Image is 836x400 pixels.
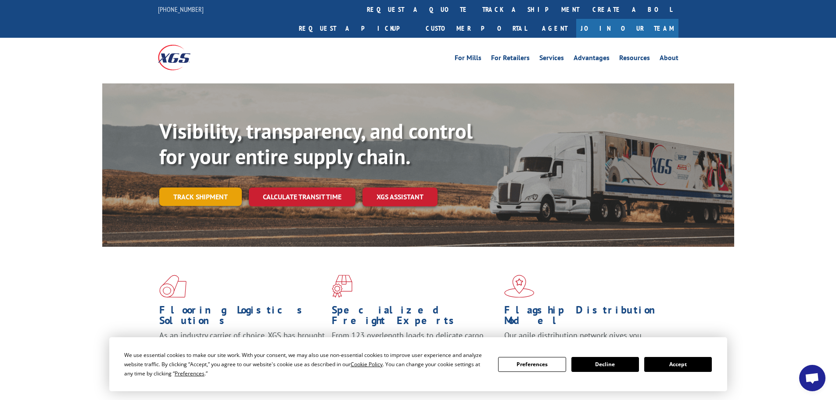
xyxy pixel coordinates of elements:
img: xgs-icon-total-supply-chain-intelligence-red [159,275,187,298]
a: Customer Portal [419,19,533,38]
a: Advantages [574,54,610,64]
div: Open chat [799,365,825,391]
a: For Mills [455,54,481,64]
a: Calculate transit time [249,187,355,206]
a: [PHONE_NUMBER] [158,5,204,14]
span: Cookie Policy [351,360,383,368]
a: Request a pickup [292,19,419,38]
span: As an industry carrier of choice, XGS has brought innovation and dedication to flooring logistics... [159,330,325,361]
a: Join Our Team [576,19,678,38]
p: From 123 overlength loads to delicate cargo, our experienced staff knows the best way to move you... [332,330,498,369]
h1: Specialized Freight Experts [332,305,498,330]
a: XGS ASSISTANT [362,187,438,206]
img: xgs-icon-flagship-distribution-model-red [504,275,535,298]
a: Track shipment [159,187,242,206]
div: Cookie Consent Prompt [109,337,727,391]
div: We use essential cookies to make our site work. With your consent, we may also use non-essential ... [124,350,488,378]
a: Services [539,54,564,64]
button: Decline [571,357,639,372]
span: Preferences [175,370,205,377]
a: For Retailers [491,54,530,64]
a: About [660,54,678,64]
button: Preferences [498,357,566,372]
img: xgs-icon-focused-on-flooring-red [332,275,352,298]
span: Our agile distribution network gives you nationwide inventory management on demand. [504,330,666,351]
a: Agent [533,19,576,38]
h1: Flagship Distribution Model [504,305,670,330]
a: Resources [619,54,650,64]
h1: Flooring Logistics Solutions [159,305,325,330]
button: Accept [644,357,712,372]
b: Visibility, transparency, and control for your entire supply chain. [159,117,473,170]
